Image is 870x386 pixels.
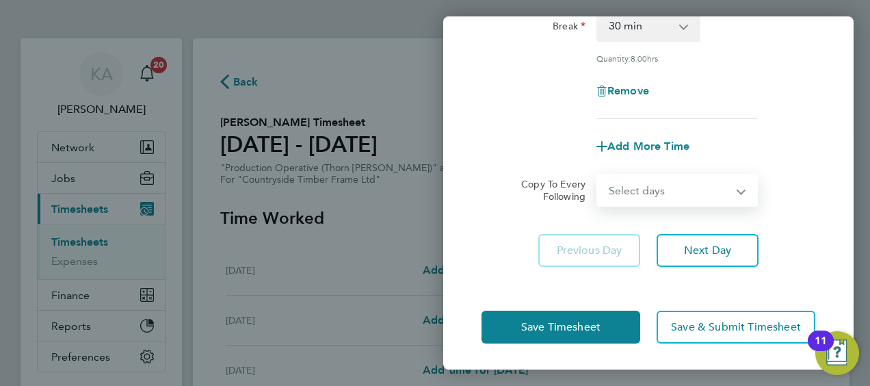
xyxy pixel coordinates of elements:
[521,320,601,334] span: Save Timesheet
[631,53,647,64] span: 8.00
[671,320,801,334] span: Save & Submit Timesheet
[607,140,689,153] span: Add More Time
[596,86,649,96] button: Remove
[684,244,731,257] span: Next Day
[596,141,689,152] button: Add More Time
[482,311,640,344] button: Save Timesheet
[553,20,585,36] label: Break
[815,331,859,375] button: Open Resource Center, 11 new notifications
[607,84,649,97] span: Remove
[657,311,815,344] button: Save & Submit Timesheet
[596,53,758,64] div: Quantity: hrs
[510,178,585,203] label: Copy To Every Following
[657,234,759,267] button: Next Day
[815,341,827,359] div: 11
